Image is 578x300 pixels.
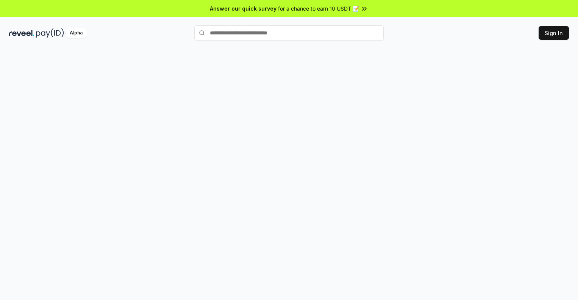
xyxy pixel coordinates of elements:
[36,28,64,38] img: pay_id
[278,5,359,12] span: for a chance to earn 10 USDT 📝
[66,28,87,38] div: Alpha
[539,26,569,40] button: Sign In
[210,5,277,12] span: Answer our quick survey
[9,28,34,38] img: reveel_dark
